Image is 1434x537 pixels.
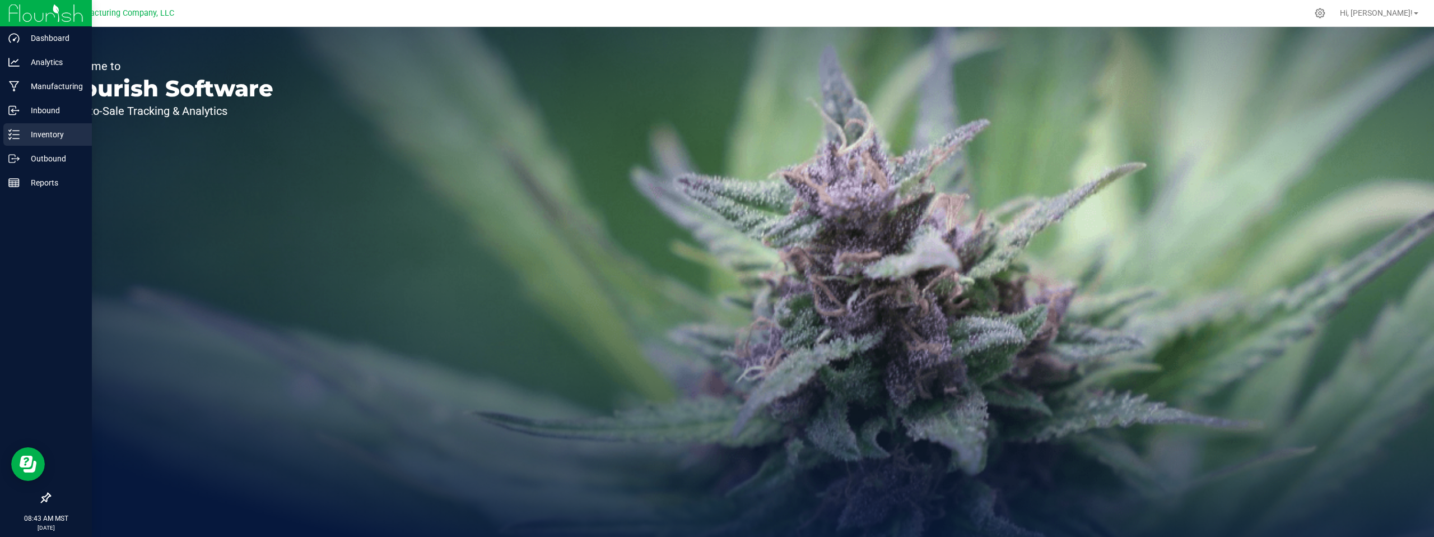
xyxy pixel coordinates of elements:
p: Outbound [20,152,87,165]
inline-svg: Inbound [8,105,20,116]
inline-svg: Analytics [8,57,20,68]
p: 08:43 AM MST [5,513,87,524]
inline-svg: Reports [8,177,20,188]
iframe: Resource center [11,447,45,481]
p: Analytics [20,55,87,69]
span: Hi, [PERSON_NAME]! [1340,8,1413,17]
p: Manufacturing [20,80,87,93]
p: Inbound [20,104,87,117]
p: Welcome to [60,61,273,72]
p: Dashboard [20,31,87,45]
inline-svg: Dashboard [8,33,20,44]
span: BB Manufacturing Company, LLC [54,8,174,18]
p: [DATE] [5,524,87,532]
p: Flourish Software [60,77,273,100]
p: Seed-to-Sale Tracking & Analytics [60,105,273,117]
p: Inventory [20,128,87,141]
inline-svg: Inventory [8,129,20,140]
p: Reports [20,176,87,189]
div: Manage settings [1313,8,1327,18]
inline-svg: Manufacturing [8,81,20,92]
inline-svg: Outbound [8,153,20,164]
